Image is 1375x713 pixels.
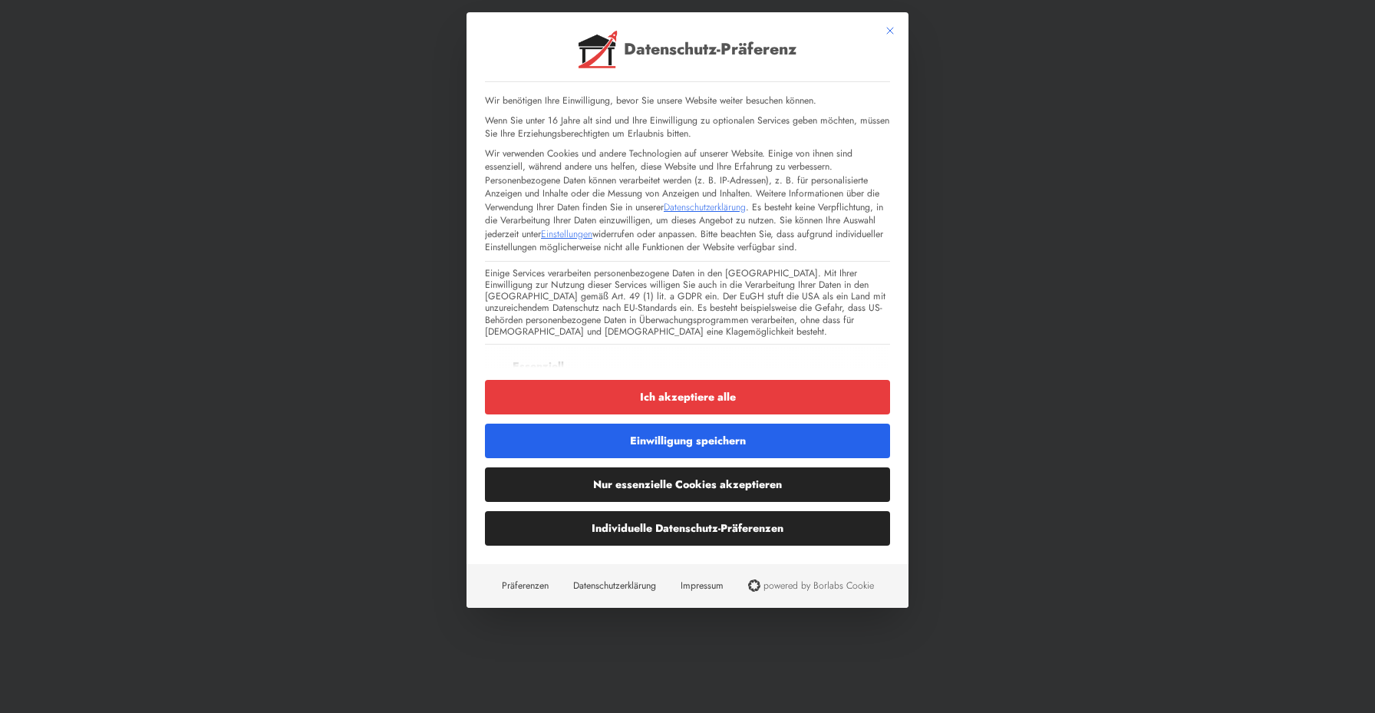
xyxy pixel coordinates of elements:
[485,147,852,174] p: Wir verwenden Cookies und andere Technologien auf unserer Website. Einige von ihnen sind essenzie...
[485,187,879,214] p: Weitere Informationen über die Verwendung Ihrer Daten finden Sie in unserer .
[490,573,561,599] button: Präferenzen
[668,573,736,599] a: Impressum
[561,573,668,599] a: Datenschutzerklärung
[485,467,890,502] button: Nur essenzielle Cookies akzeptieren
[664,200,746,214] a: Datenschutzerklärung
[485,94,890,108] p: Wir benötigen Ihre Einwilligung, bevor Sie unsere Website weiter besuchen können.
[541,227,592,241] a: Einstellungen
[485,200,883,228] p: Es besteht keine Verpflichtung, in die Verarbeitung Ihrer Daten einzuwilligen, um dieses Angebot ...
[760,579,874,593] span: powered by Borlabs Cookie
[485,227,883,255] p: Bitte beachten Sie, dass aufgrund individueller Einstellungen möglicherweise nicht alle Funktione...
[485,114,890,141] p: Wenn Sie unter 16 Jahre alt sind und Ihre Einwilligung zu optionalen Services geben möchten, müss...
[878,18,902,43] button: Dialog schließen
[485,261,890,345] p: Einige Services verarbeiten personenbezogene Daten in den [GEOGRAPHIC_DATA]. Mit Ihrer Einwilligu...
[485,424,890,458] button: Einwilligung speichern
[485,380,890,414] button: Ich akzeptiere alle
[485,173,868,201] p: Personenbezogene Daten können verarbeitet werden (z. B. IP-Adressen), z. B. für personalisierte A...
[736,573,886,599] a: powered by Borlabs Cookie
[485,511,890,546] button: Individuelle Datenschutz-Präferenzen
[624,38,796,62] h2: Datenschutz-Präferenz
[485,213,875,241] p: Sie können Ihre Auswahl jederzeit unter widerrufen oder anpassen.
